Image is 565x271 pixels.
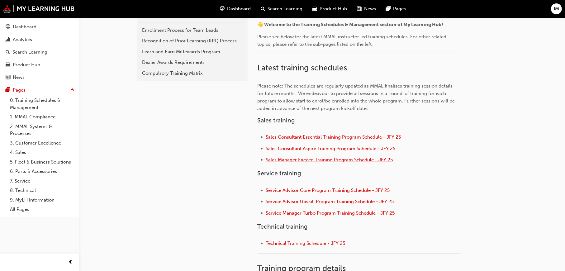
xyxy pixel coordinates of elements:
span: 👋 Welcome to the Training Schedules & Management section of My Learning Hub! [258,22,444,27]
div: Recognition of Prior Learning (RPL) Process [142,37,242,45]
span: Technical training [258,223,308,230]
div: Search Learning [12,49,47,56]
a: news-iconNews [352,2,381,15]
span: IM [554,5,559,12]
span: guage-icon [6,24,10,30]
span: chart-icon [6,37,10,43]
a: Search Learning [2,46,77,58]
div: Analytics [13,36,32,43]
a: Technical Training Schedule - JFY 25 [266,240,345,246]
span: Pages [393,5,406,12]
div: News [13,74,25,81]
a: 1. MMAL Compliance [7,112,77,122]
a: News [2,72,77,83]
a: Compulsory Training Matrix [139,68,245,79]
a: Learn and Earn MiRewards Program [139,46,245,57]
div: Dealer Awards Requirements [142,59,242,66]
a: Service Advisor Core Program Training Schedule - JFY 25 [266,188,390,193]
a: 7. Service [7,176,77,186]
a: Sales Consultant Aspire Training Program Schedule - JFY 25 [266,146,396,151]
span: Please see below for the latest MMAL instructor led training schedules. For other related topics,... [258,34,448,47]
span: pages-icon [386,5,391,13]
a: 8. Technical [7,186,77,195]
a: 0. Training Schedules & Management [7,96,77,112]
button: Pages [2,84,77,96]
a: pages-iconPages [381,2,411,15]
a: search-iconSearch Learning [256,2,307,15]
a: Analytics [2,34,77,45]
span: guage-icon [220,5,225,13]
span: Please note: The schedules are regularly updated as MMAL finalises training session details for f... [258,83,456,111]
div: Pages [13,87,26,94]
a: 2. MMAL Systems & Processes [7,122,77,138]
span: News [364,5,376,12]
a: Service Manager Turbo Program Training Schedule - JFY 25 [266,210,395,216]
a: Sales Manager Exceed Training Program Schedule - JFY 25 [266,157,393,163]
div: Enrollment Process for Team Leads [142,27,242,34]
div: Dashboard [13,23,36,31]
span: Service training [258,170,301,177]
a: 5. Fleet & Business Solutions [7,157,77,167]
span: Product Hub [320,5,347,12]
span: Search Learning [268,5,302,12]
a: 9. MyLH Information [7,195,77,205]
div: Compulsory Training Matrix [142,70,242,77]
span: search-icon [261,5,265,13]
span: Sales training [258,117,295,124]
a: All Pages [7,205,77,214]
span: prev-icon [69,259,73,266]
span: news-icon [6,75,10,80]
span: car-icon [6,62,10,68]
span: up-icon [70,86,74,94]
span: Latest training schedules [258,63,347,73]
div: Learn and Earn MiRewards Program [142,48,242,55]
a: 3. Customer Excellence [7,138,77,148]
button: DashboardAnalyticsSearch LearningProduct HubNews [2,20,77,84]
div: Product Hub [13,61,40,69]
span: car-icon [312,5,317,13]
a: Sales Consultant Essential Training Program Schedule - JFY 25 [266,134,401,140]
a: car-iconProduct Hub [307,2,352,15]
a: Recognition of Prior Learning (RPL) Process [139,36,245,46]
span: pages-icon [6,88,10,93]
a: 6. Parts & Accessories [7,167,77,176]
a: guage-iconDashboard [215,2,256,15]
button: IM [551,3,562,14]
span: news-icon [357,5,362,13]
a: Enrollment Process for Team Leads [139,25,245,36]
a: 4. Sales [7,148,77,157]
a: Service Advisor Upskill Program Training Schedule - JFY 25 [266,199,394,204]
a: Dashboard [2,21,77,33]
a: Dealer Awards Requirements [139,57,245,68]
a: Product Hub [2,59,77,71]
img: mmal [3,5,75,13]
span: search-icon [6,50,10,55]
span: Dashboard [227,5,251,12]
